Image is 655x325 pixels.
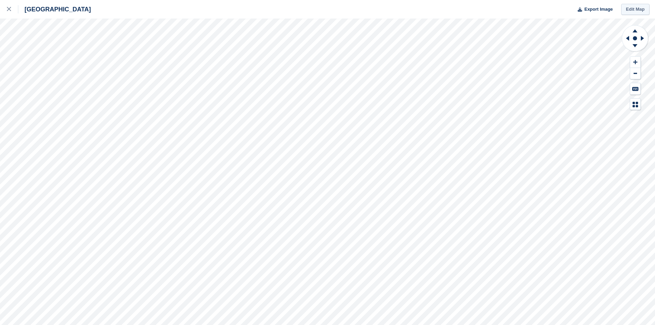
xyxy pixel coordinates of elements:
a: Edit Map [621,4,649,15]
button: Zoom In [630,57,640,68]
button: Zoom Out [630,68,640,79]
button: Keyboard Shortcuts [630,83,640,95]
div: [GEOGRAPHIC_DATA] [18,5,91,13]
span: Export Image [584,6,613,13]
button: Export Image [574,4,613,15]
button: Map Legend [630,99,640,110]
